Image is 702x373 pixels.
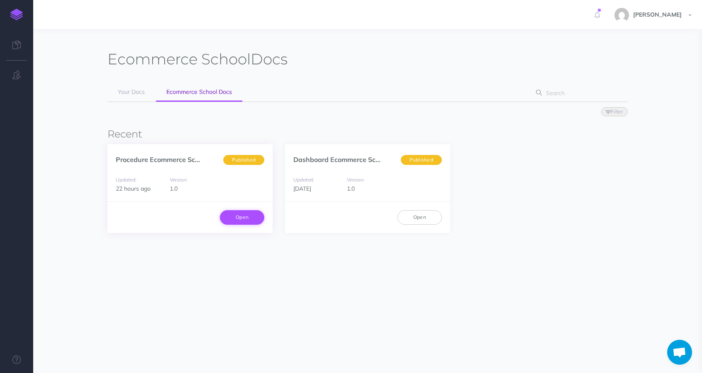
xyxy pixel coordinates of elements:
[667,340,692,365] div: Aprire la chat
[170,177,188,183] small: Version:
[107,83,155,101] a: Your Docs
[293,177,314,183] small: Updated:
[166,88,232,96] span: Ecommerce School Docs
[118,88,145,96] span: Your Docs
[116,177,136,183] small: Updated:
[601,107,628,116] button: Filter
[220,210,264,224] a: Open
[116,155,200,164] a: Procedure Ecommerce Sc...
[347,185,355,192] span: 1.0
[10,9,23,20] img: logo-mark.svg
[629,11,686,18] span: [PERSON_NAME]
[116,185,151,192] span: 22 hours ago
[397,210,442,224] a: Open
[293,185,311,192] span: [DATE]
[293,155,380,164] a: Dashboard Ecommerce Sc...
[107,129,627,140] h3: Recent
[347,177,365,183] small: Version:
[544,86,614,101] input: Search
[156,83,242,102] a: Ecommerce School Docs
[170,185,178,192] span: 1.0
[107,50,288,69] h1: Docs
[107,50,251,68] span: Ecommerce School
[614,8,629,22] img: 0bad668c83d50851a48a38b229b40e4a.jpg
